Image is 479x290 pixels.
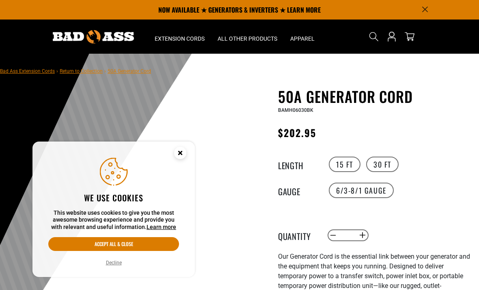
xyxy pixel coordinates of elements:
p: This website uses cookies to give you the most awesome browsing experience and provide you with r... [48,209,179,231]
a: Learn more [147,224,176,230]
a: Return to Collection [60,68,103,74]
button: Accept all & close [48,237,179,251]
summary: Apparel [284,20,321,54]
span: BAMH06030BK [278,107,313,113]
span: › [104,68,106,74]
summary: Search [367,30,380,43]
span: Extension Cords [155,35,205,42]
summary: All Other Products [211,20,284,54]
label: 6/3-8/1 Gauge [329,183,394,198]
span: › [56,68,58,74]
span: All Other Products [218,35,277,42]
summary: Extension Cords [148,20,211,54]
legend: Length [278,159,319,170]
label: 15 FT [329,157,360,172]
button: Decline [104,259,124,267]
img: Bad Ass Extension Cords [53,30,134,44]
label: 30 FT [366,157,399,172]
span: 50A Generator Cord [108,68,151,74]
h2: We use cookies [48,192,179,203]
span: Apparel [290,35,315,42]
span: $202.95 [278,125,317,140]
h1: 50A Generator Cord [278,88,473,105]
legend: Gauge [278,185,319,196]
label: Quantity [278,230,319,240]
aside: Cookie Consent [32,142,195,277]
